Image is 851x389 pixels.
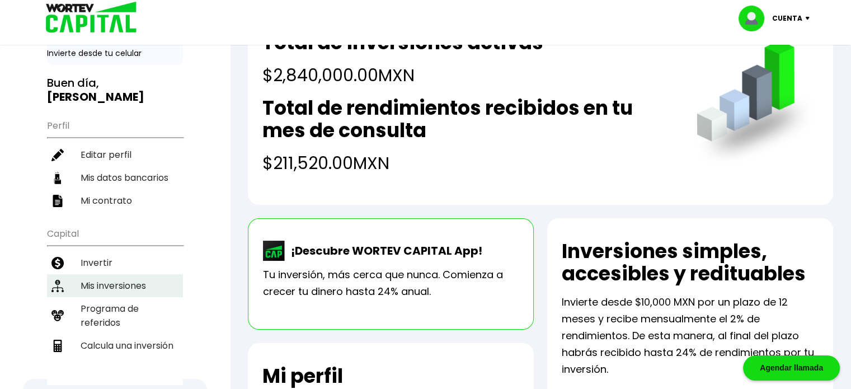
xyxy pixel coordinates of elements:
a: Mi contrato [47,189,183,212]
h4: $2,840,000.00 MXN [262,63,543,88]
a: Invertir [47,251,183,274]
img: profile-image [739,6,772,31]
a: Mis datos bancarios [47,166,183,189]
div: Agendar llamada [743,355,840,381]
p: Invierte desde $10,000 MXN por un plazo de 12 meses y recibe mensualmente el 2% de rendimientos. ... [562,294,819,378]
a: Mis inversiones [47,274,183,297]
h2: Total de rendimientos recibidos en tu mes de consulta [262,97,674,142]
a: Editar perfil [47,143,183,166]
img: inversiones-icon.6695dc30.svg [51,280,64,292]
img: calculadora-icon.17d418c4.svg [51,340,64,352]
a: Calcula una inversión [47,334,183,357]
p: Cuenta [772,10,802,27]
ul: Capital [47,221,183,385]
img: grafica.516fef24.png [692,40,819,167]
h2: Mi perfil [262,365,343,387]
b: [PERSON_NAME] [47,89,144,105]
p: ¡Descubre WORTEV CAPITAL App! [285,242,482,259]
img: icon-down [802,17,817,20]
img: datos-icon.10cf9172.svg [51,172,64,184]
a: Programa de referidos [47,297,183,334]
h2: Total de inversiones activas [262,31,543,54]
h4: $211,520.00 MXN [262,151,674,176]
ul: Perfil [47,113,183,212]
img: invertir-icon.b3b967d7.svg [51,257,64,269]
h3: Buen día, [47,76,183,104]
img: wortev-capital-app-icon [263,241,285,261]
img: recomiendanos-icon.9b8e9327.svg [51,310,64,322]
h2: Inversiones simples, accesibles y redituables [562,240,819,285]
p: Invierte desde tu celular [47,48,183,59]
img: contrato-icon.f2db500c.svg [51,195,64,207]
img: editar-icon.952d3147.svg [51,149,64,161]
p: Tu inversión, más cerca que nunca. Comienza a crecer tu dinero hasta 24% anual. [263,266,519,300]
